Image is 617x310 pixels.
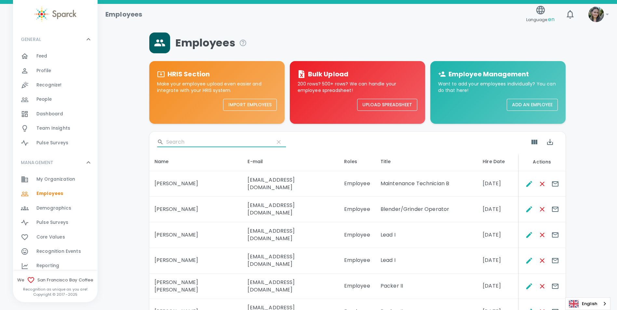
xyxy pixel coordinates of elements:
a: Recognize! [13,78,98,92]
span: Recognize! [36,82,62,88]
button: Remove Employee [536,254,549,267]
td: [PERSON_NAME] [149,197,243,222]
button: Send E-mails [549,228,562,241]
a: Dashboard [13,107,98,121]
div: GENERAL [13,30,98,49]
div: GENERAL [13,49,98,153]
input: Search [166,137,269,147]
div: Roles [344,158,370,165]
a: People [13,92,98,107]
p: Recognition as unique as you are! [13,287,98,292]
div: Employees [13,187,98,201]
button: Remove Employee [536,228,549,241]
a: Demographics [13,201,98,215]
td: [PERSON_NAME] [PERSON_NAME] [149,274,243,299]
a: Reporting [13,259,98,273]
td: [PERSON_NAME] [149,171,243,197]
button: Send E-mails [549,177,562,190]
td: [DATE] [477,248,518,274]
td: [EMAIL_ADDRESS][DOMAIN_NAME] [242,171,339,197]
a: My Organization [13,172,98,187]
button: Send E-mails [549,203,562,216]
span: We San Francisco Bay Coffee [13,276,98,284]
td: [EMAIL_ADDRESS][DOMAIN_NAME] [242,274,339,299]
td: Packer II [375,274,477,299]
div: Title [381,158,472,165]
button: Edit [523,203,536,216]
span: Employees [175,36,247,49]
span: Language: [526,15,555,24]
p: Make your employee upload even easier and integrate with your HRIS system. [157,81,277,94]
span: Recognition Events [36,248,81,255]
div: Name [154,158,237,165]
button: Add an Employee [507,99,558,111]
button: Export [542,134,558,150]
svg: Search [157,139,164,145]
button: Edit [523,280,536,293]
button: Remove Employee [536,177,549,190]
td: [PERSON_NAME] [149,222,243,248]
td: Employee [339,197,375,222]
span: Demographics [36,205,71,212]
td: [PERSON_NAME] [149,248,243,274]
p: MANAGEMENT [21,159,54,166]
h6: HRIS Section [168,69,210,79]
div: E-mail [248,158,333,165]
td: Lead I [375,222,477,248]
button: Remove Employee [536,280,549,293]
td: Lead I [375,248,477,274]
a: Team Insights [13,121,98,136]
button: Remove Employee [536,203,549,216]
button: Upload Spreadsheet [357,99,417,111]
span: People [36,96,52,103]
td: [EMAIL_ADDRESS][DOMAIN_NAME] [242,248,339,274]
a: Pulse Surveys [13,215,98,230]
td: [DATE] [477,197,518,222]
aside: Language selected: English [565,297,610,310]
h6: Employee Management [449,69,529,79]
span: Reporting [36,263,59,269]
span: Employees [36,190,63,197]
td: [DATE] [477,222,518,248]
img: Picture of Mackenzie [588,6,604,22]
p: GENERAL [21,36,41,43]
td: Blender/Grinder Operator [375,197,477,222]
button: Import Employees [223,99,277,111]
td: [DATE] [477,171,518,197]
button: Edit [523,228,536,241]
a: Core Values [13,230,98,244]
button: Edit [523,177,536,190]
a: English [566,298,610,310]
span: My Organization [36,176,75,183]
a: Sparck logo [13,6,98,22]
h6: Bulk Upload [308,69,349,79]
div: Language [565,297,610,310]
td: Employee [339,222,375,248]
button: Language:en [524,3,557,26]
button: Edit [523,254,536,267]
a: Pulse Surveys [13,136,98,150]
span: Dashboard [36,111,63,117]
a: Feed [13,49,98,63]
td: [EMAIL_ADDRESS][DOMAIN_NAME] [242,222,339,248]
td: [DATE] [477,274,518,299]
span: Profile [36,68,51,74]
div: MANAGEMENT [13,153,98,172]
a: Recognition Events [13,244,98,259]
span: Team Insights [36,125,70,132]
td: Employee [339,274,375,299]
p: Want to add your employees individually? You can do that here! [438,81,558,94]
div: Profile [13,64,98,78]
h1: Employees [105,9,142,19]
span: Pulse Surveys [36,140,68,146]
